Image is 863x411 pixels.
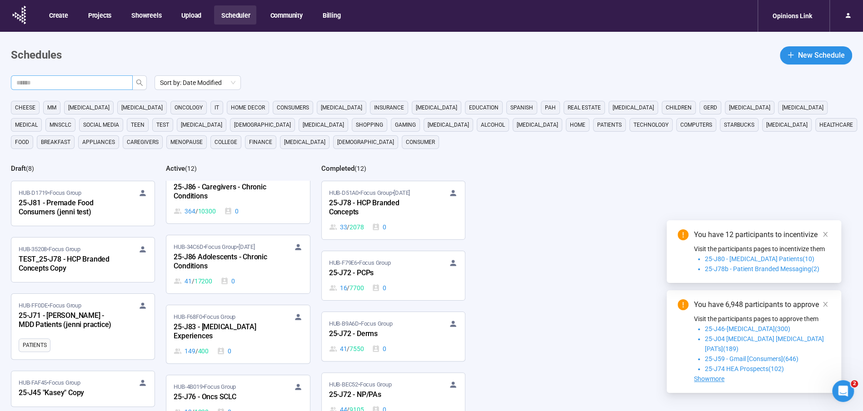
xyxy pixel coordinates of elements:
span: HUB-B9A6D • Focus Group [329,319,393,328]
span: technology [634,120,668,129]
span: computers [680,120,712,129]
span: starbucks [724,120,754,129]
span: / [347,283,349,293]
span: [MEDICAL_DATA] [729,103,770,112]
div: 25-J72 - Derms [329,328,429,340]
span: / [195,346,198,356]
span: home decor [231,103,265,112]
span: 25-J04 [MEDICAL_DATA] [MEDICAL_DATA] [PAT's](189) [705,335,824,352]
span: [MEDICAL_DATA] [121,103,163,112]
span: MM [47,103,56,112]
a: HUB-34C6D•Focus Group•[DATE]25-J86 Adolescents - Chronic Conditions41 / 172000 [166,235,309,293]
span: college [215,138,237,147]
span: cheese [15,103,35,112]
span: HUB-35208 • Focus Group [19,245,80,254]
span: 17200 [195,276,212,286]
span: / [192,276,195,286]
span: [DEMOGRAPHIC_DATA] [337,138,394,147]
span: GERD [703,103,717,112]
div: 25-J86 - Caregivers - Chronic Conditions [174,182,274,203]
span: [MEDICAL_DATA] [517,120,558,129]
div: 25-J71 - [PERSON_NAME] - MDD Patients (jenni practice) [19,310,119,331]
div: 0 [372,344,386,354]
span: PAH [545,103,556,112]
span: 2 [851,380,858,387]
button: Billing [315,5,347,25]
div: 25-J72 - NP/PAs [329,389,429,401]
div: 25-J81 - Premade Food Consumers (jenni test) [19,198,119,218]
div: 149 [174,346,209,356]
div: 0 [372,222,386,232]
div: 25-J86 Adolescents - Chronic Conditions [174,252,274,272]
div: TEST_25-J78 - HCP Branded Concepts Copy [19,254,119,275]
iframe: Intercom live chat [832,380,854,402]
div: You have 12 participants to incentivize [694,229,830,240]
h2: Completed [321,164,354,173]
span: Food [15,138,29,147]
a: HUB-FF0DE•Focus Group25-J71 - [PERSON_NAME] - MDD Patients (jenni practice)Patients [11,294,155,359]
span: home [570,120,585,129]
div: Opinions Link [767,7,818,25]
span: mnsclc [50,120,71,129]
span: [MEDICAL_DATA] [782,103,823,112]
span: HUB-F68F0 • Focus Group [174,312,235,322]
button: Showreels [124,5,168,25]
span: appliances [82,138,115,147]
div: 0 [372,283,386,293]
button: Scheduler [214,5,256,25]
span: finance [249,138,272,147]
h2: Draft [11,164,26,173]
p: Visit the participants pages to approve them [694,314,830,324]
span: HUB-BEC52 • Focus Group [329,380,392,389]
button: search [132,75,147,90]
span: [DEMOGRAPHIC_DATA] [234,120,291,129]
span: [MEDICAL_DATA] [181,120,222,129]
span: Patients [23,341,46,350]
a: HUB-686A6•Focus Group•[DATE]25-J86 - Caregivers - Chronic Conditions364 / 103000 [166,165,309,223]
div: 25-J72 - PCPs [329,267,429,279]
span: ( 12 ) [354,165,366,172]
span: ( 8 ) [26,165,34,172]
span: / [347,222,349,232]
button: Upload [174,5,208,25]
span: alcohol [481,120,505,129]
span: healthcare [819,120,853,129]
a: HUB-35208•Focus GroupTEST_25-J78 - HCP Branded Concepts Copy [11,238,155,282]
div: 16 [329,283,364,293]
span: Sort by: Date Modified [160,76,235,89]
a: HUB-B9A6D•Focus Group25-J72 - Derms41 / 75500 [322,312,465,361]
a: HUB-F79E6•Focus Group25-J72 - PCPs16 / 77000 [322,251,465,300]
span: HUB-F79E6 • Focus Group [329,258,391,267]
a: HUB-D1719•Focus Group25-J81 - Premade Food Consumers (jenni test) [11,181,155,226]
span: consumer [406,138,435,147]
div: 33 [329,222,364,232]
div: 41 [174,276,212,286]
a: HUB-FAF45•Focus Group25-J45 "Kasey" Copy [11,371,155,406]
div: 25-J45 "Kasey" Copy [19,387,119,399]
span: Teen [131,120,145,129]
div: You have 6,948 participants to approve [694,299,830,310]
span: 25-J78b - Patient Branded Messaging(2) [705,265,819,272]
span: oncology [175,103,203,112]
span: [MEDICAL_DATA] [284,138,325,147]
time: [DATE] [239,243,255,250]
span: shopping [356,120,383,129]
span: close [822,231,828,238]
span: search [136,79,143,86]
h2: Active [166,164,185,173]
p: Visit the participants pages to incentivize them [694,244,830,254]
span: New Schedule [798,50,845,61]
div: 0 [217,346,231,356]
div: 25-J76 - Oncs SCLC [174,391,274,403]
a: HUB-F68F0•Focus Group25-J83 - [MEDICAL_DATA] Experiences149 / 4000 [166,305,309,363]
span: Spanish [510,103,533,112]
span: 7700 [349,283,364,293]
span: consumers [277,103,309,112]
span: Insurance [374,103,404,112]
a: HUB-D51A0•Focus Group•[DATE]25-J78 - HCP Branded Concepts33 / 20780 [322,181,465,239]
span: HUB-FF0DE • Focus Group [19,301,81,310]
span: HUB-D51A0 • Focus Group • [329,188,410,198]
span: 25-J74 HEA Prospects(102) [705,365,784,372]
button: Create [42,5,75,25]
span: HUB-FAF45 • Focus Group [19,378,80,387]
